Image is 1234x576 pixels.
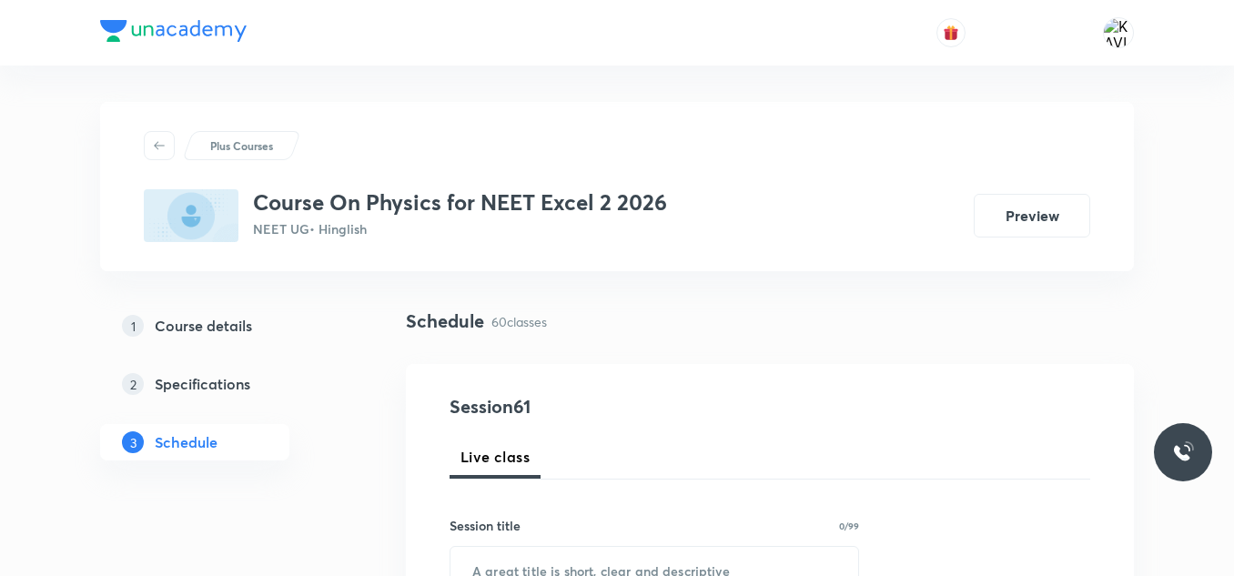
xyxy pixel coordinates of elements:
[144,189,238,242] img: 6843E8F9-845B-4CC7-9B85-0C63BB397787_plus.png
[253,189,667,216] h3: Course On Physics for NEET Excel 2 2026
[1172,441,1194,463] img: ttu
[491,312,547,331] p: 60 classes
[460,446,530,468] span: Live class
[210,137,273,154] p: Plus Courses
[122,373,144,395] p: 2
[450,393,782,420] h4: Session 61
[943,25,959,41] img: avatar
[450,516,521,535] h6: Session title
[155,315,252,337] h5: Course details
[122,431,144,453] p: 3
[100,20,247,42] img: Company Logo
[253,219,667,238] p: NEET UG • Hinglish
[155,373,250,395] h5: Specifications
[406,308,484,335] h4: Schedule
[155,431,217,453] h5: Schedule
[100,308,348,344] a: 1Course details
[936,18,966,47] button: avatar
[839,521,859,531] p: 0/99
[122,315,144,337] p: 1
[1103,17,1134,48] img: KAVITA YADAV
[100,20,247,46] a: Company Logo
[974,194,1090,237] button: Preview
[100,366,348,402] a: 2Specifications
